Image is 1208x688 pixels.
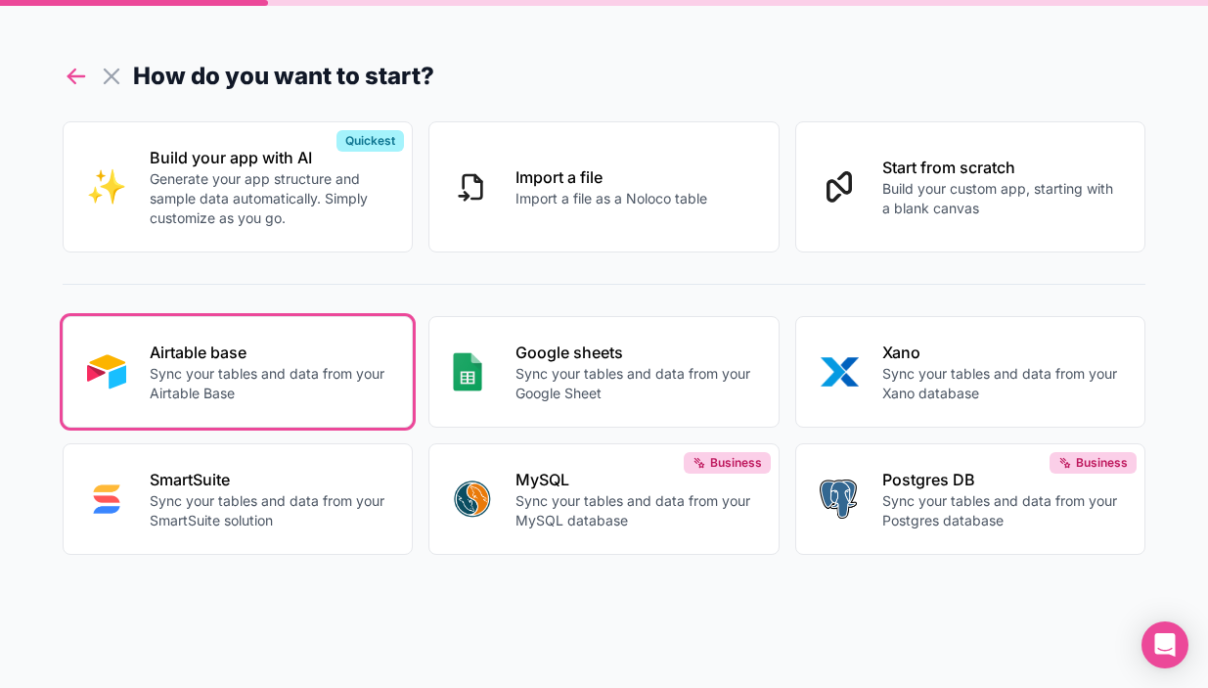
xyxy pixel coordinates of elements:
img: GOOGLE_SHEETS [453,352,481,391]
p: Build your custom app, starting with a blank canvas [882,179,1121,218]
p: Sync your tables and data from your Postgres database [882,491,1121,530]
div: Open Intercom Messenger [1141,621,1188,668]
div: Quickest [336,130,404,152]
p: Import a file as a Noloco table [515,189,707,208]
p: Sync your tables and data from your SmartSuite solution [150,491,388,530]
p: Google sheets [515,341,754,364]
p: MySQL [515,468,754,491]
span: Business [710,455,762,471]
span: Business [1076,455,1128,471]
p: Sync your tables and data from your Airtable Base [150,364,388,403]
button: Start from scratchBuild your custom app, starting with a blank canvas [795,121,1145,252]
button: XANOXanoSync your tables and data from your Xano database [795,316,1145,428]
button: MYSQLMySQLSync your tables and data from your MySQL databaseBusiness [428,443,779,555]
p: Airtable base [150,341,388,364]
p: Sync your tables and data from your MySQL database [515,491,754,530]
img: MYSQL [453,480,492,519]
button: AIRTABLEAirtable baseSync your tables and data from your Airtable Base [63,316,413,428]
p: Import a file [515,165,707,189]
button: INTERNAL_WITH_AIBuild your app with AIGenerate your app structure and sample data automatically. ... [63,121,413,252]
img: POSTGRES [820,480,858,519]
img: AIRTABLE [87,352,126,391]
p: Xano [882,341,1121,364]
button: Import a fileImport a file as a Noloco table [428,121,779,252]
p: Generate your app structure and sample data automatically. Simply customize as you go. [150,169,388,228]
img: INTERNAL_WITH_AI [87,167,126,206]
p: Sync your tables and data from your Google Sheet [515,364,754,403]
button: POSTGRESPostgres DBSync your tables and data from your Postgres databaseBusiness [795,443,1145,555]
p: Postgres DB [882,468,1121,491]
p: Start from scratch [882,156,1121,179]
img: XANO [820,352,859,391]
p: Build your app with AI [150,146,388,169]
img: SMART_SUITE [87,480,126,519]
p: SmartSuite [150,468,388,491]
p: Sync your tables and data from your Xano database [882,364,1121,403]
button: SMART_SUITESmartSuiteSync your tables and data from your SmartSuite solution [63,443,413,555]
button: GOOGLE_SHEETSGoogle sheetsSync your tables and data from your Google Sheet [428,316,779,428]
h1: How do you want to start? [63,59,1145,94]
